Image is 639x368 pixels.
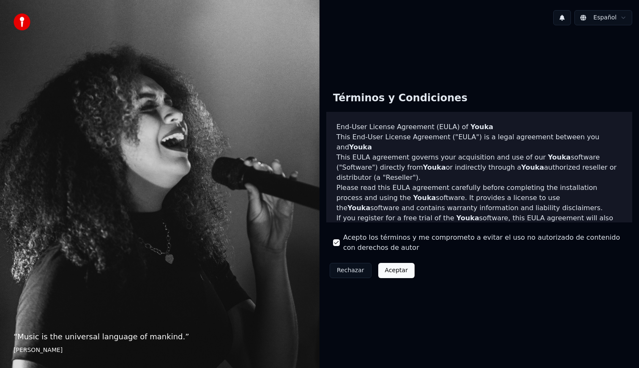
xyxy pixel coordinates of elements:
[521,163,544,171] span: Youka
[343,233,625,253] label: Acepto los términos y me comprometo a evitar el uso no autorizado de contenido con derechos de autor
[330,263,371,278] button: Rechazar
[456,214,479,222] span: Youka
[326,85,474,112] div: Términos y Condiciones
[336,132,622,152] p: This End-User License Agreement ("EULA") is a legal agreement between you and
[378,263,415,278] button: Aceptar
[14,346,306,354] footer: [PERSON_NAME]
[413,194,436,202] span: Youka
[470,123,493,131] span: Youka
[336,152,622,183] p: This EULA agreement governs your acquisition and use of our software ("Software") directly from o...
[336,213,622,254] p: If you register for a free trial of the software, this EULA agreement will also govern that trial...
[349,143,372,151] span: Youka
[336,183,622,213] p: Please read this EULA agreement carefully before completing the installation process and using th...
[14,331,306,343] p: “ Music is the universal language of mankind. ”
[423,163,446,171] span: Youka
[336,122,622,132] h3: End-User License Agreement (EULA) of
[14,14,30,30] img: youka
[548,153,571,161] span: Youka
[347,204,370,212] span: Youka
